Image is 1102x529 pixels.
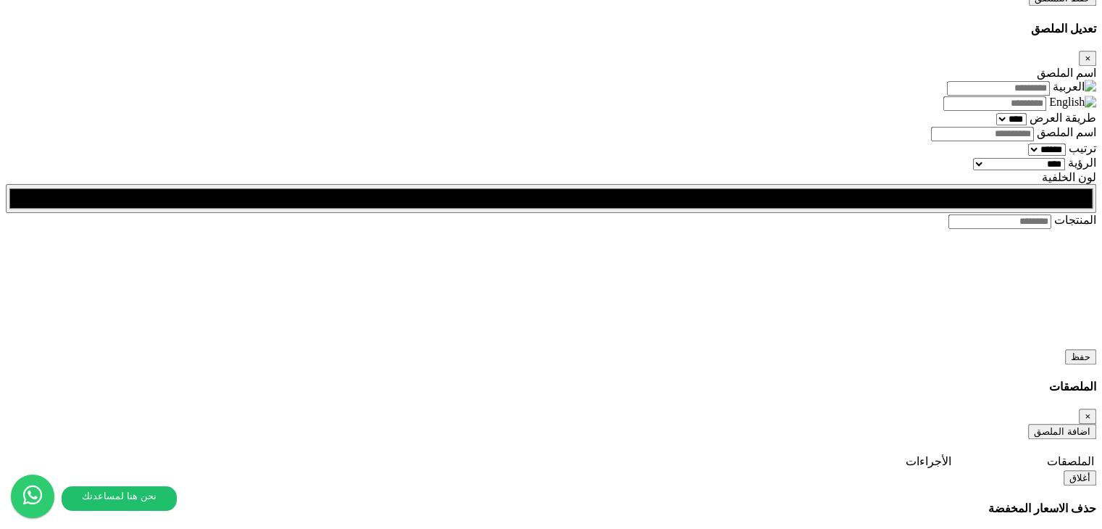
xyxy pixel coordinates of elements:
label: طريقة العرض [1030,112,1096,124]
h4: الملصقات [6,380,1096,393]
label: اسم الملصق [1037,126,1096,138]
label: اسم الملصق [1037,67,1096,79]
button: أغلاق [1064,470,1096,486]
button: اضافة الملصق [1028,424,1096,439]
label: ترتيب [1069,142,1096,154]
label: الرؤية [1068,157,1096,169]
button: حفظ [1065,349,1096,365]
img: English [1049,96,1096,109]
h4: حذف الاسعار المخفضة [6,501,1096,515]
label: المنتجات [1054,214,1096,226]
button: × [1079,409,1096,424]
label: لون الخلفية [1042,171,1096,183]
td: الأجراءات [905,454,952,469]
button: × [1079,51,1096,66]
img: العربية [1053,80,1096,93]
td: الملصقات [953,454,1095,469]
h4: تعديل الملصق [6,22,1096,36]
